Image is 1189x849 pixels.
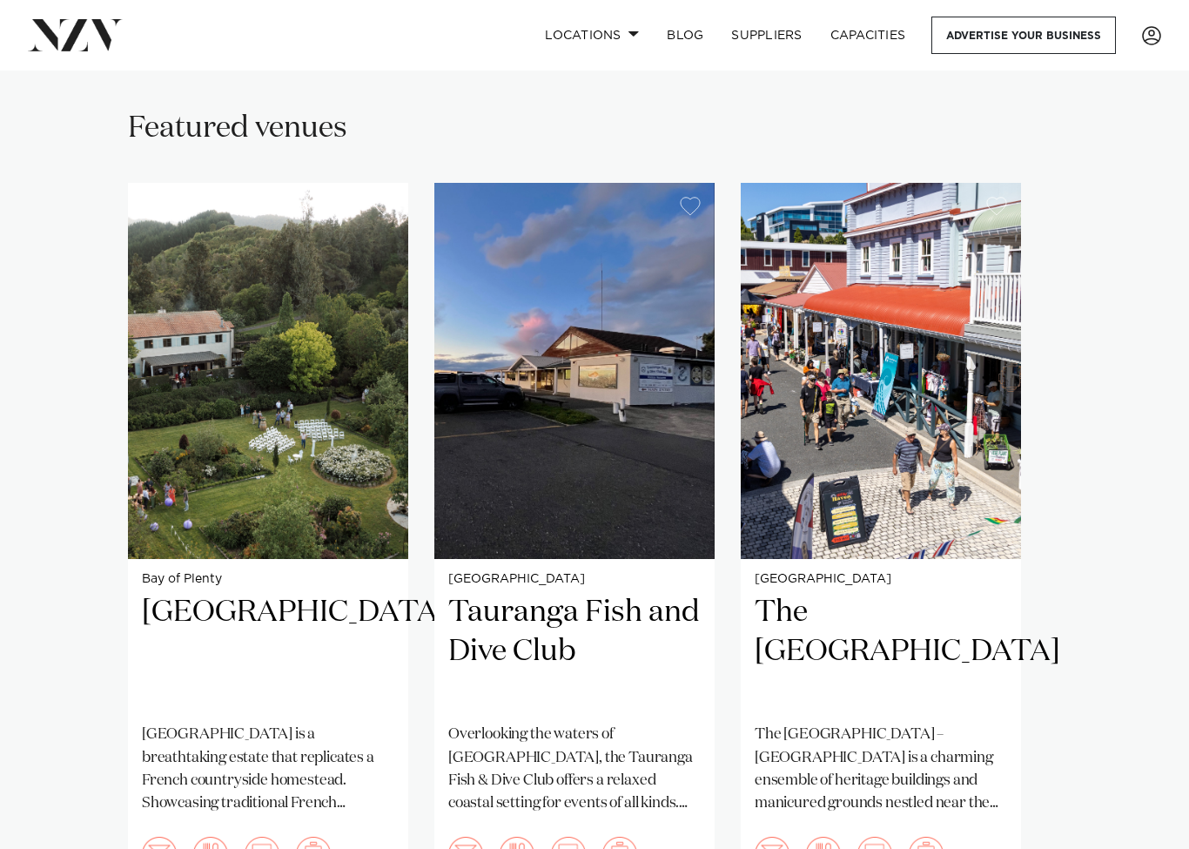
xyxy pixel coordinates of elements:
h2: Featured venues [128,109,347,148]
small: Bay of Plenty [142,573,394,586]
p: The [GEOGRAPHIC_DATA] – [GEOGRAPHIC_DATA] is a charming ensemble of heritage buildings and manicu... [755,724,1007,815]
small: [GEOGRAPHIC_DATA] [448,573,701,586]
h2: The [GEOGRAPHIC_DATA] [755,593,1007,711]
h2: Tauranga Fish and Dive Club [448,593,701,711]
a: SUPPLIERS [717,17,816,54]
img: nzv-logo.png [28,19,123,51]
a: Capacities [816,17,920,54]
p: Overlooking the waters of [GEOGRAPHIC_DATA], the Tauranga Fish & Dive Club offers a relaxed coast... [448,724,701,815]
p: [GEOGRAPHIC_DATA] is a breathtaking estate that replicates a French countryside homestead. Showca... [142,724,394,815]
small: [GEOGRAPHIC_DATA] [755,573,1007,586]
h2: [GEOGRAPHIC_DATA] [142,593,394,711]
a: Advertise your business [931,17,1116,54]
a: Locations [531,17,653,54]
a: BLOG [653,17,717,54]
